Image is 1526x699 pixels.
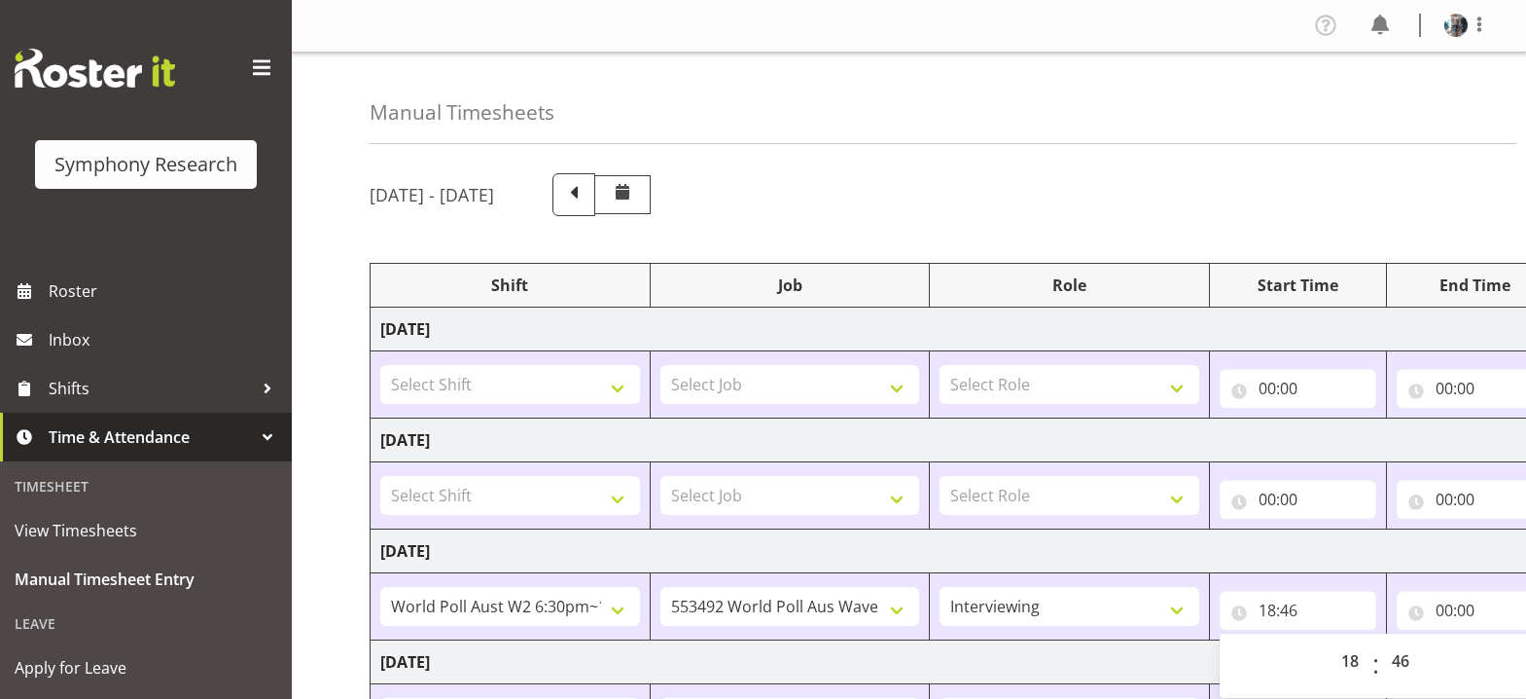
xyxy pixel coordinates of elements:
[660,274,920,297] div: Job
[54,150,237,179] div: Symphony Research
[1444,14,1468,37] img: karen-rimmer509cc44dc399f68592e3a0628bc04820.png
[49,325,282,354] span: Inbox
[5,506,287,555] a: View Timesheets
[15,565,277,594] span: Manual Timesheet Entry
[5,644,287,692] a: Apply for Leave
[940,274,1199,297] div: Role
[1220,591,1376,630] input: Click to select...
[15,49,175,88] img: Rosterit website logo
[15,653,277,682] span: Apply for Leave
[49,423,253,452] span: Time & Attendance
[1220,369,1376,408] input: Click to select...
[5,555,287,604] a: Manual Timesheet Entry
[1220,274,1376,297] div: Start Time
[49,276,282,306] span: Roster
[5,604,287,644] div: Leave
[370,101,554,124] h4: Manual Timesheets
[370,184,494,205] h5: [DATE] - [DATE]
[5,466,287,506] div: Timesheet
[49,374,253,403] span: Shifts
[1372,642,1379,690] span: :
[15,516,277,545] span: View Timesheets
[1220,480,1376,519] input: Click to select...
[380,274,640,297] div: Shift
